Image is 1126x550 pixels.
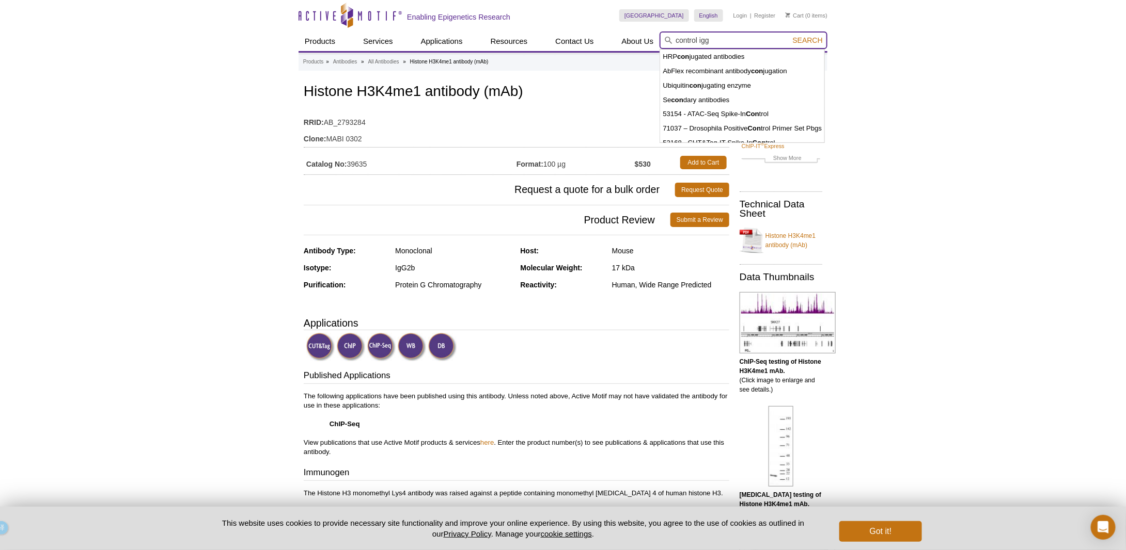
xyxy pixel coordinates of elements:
a: About Us [616,31,660,51]
td: 39635 [304,153,517,172]
strong: Host: [521,247,539,255]
img: ChIP Validated [337,333,365,361]
h3: Applications [304,315,729,331]
img: Your Cart [786,12,790,18]
strong: Purification: [304,281,346,289]
li: | [750,9,752,22]
strong: Format: [517,159,543,169]
p: This website uses cookies to provide necessary site functionality and improve your online experie... [204,517,822,539]
button: Got it! [839,521,922,542]
td: AB_2793284 [304,111,729,128]
li: 53168 - CUT&Tag-IT Spike-In trol [660,136,824,150]
img: Histone H3K4me1 antibody (mAb) tested by Western blot. [769,406,793,487]
a: Products [303,57,323,67]
img: Western Blot Validated [398,333,426,361]
li: 53154 - ATAC-Seq Spike-In trol [660,107,824,121]
p: (Click image to enlarge and see details.) [740,490,822,527]
a: Privacy Policy [444,529,491,538]
li: (0 items) [786,9,827,22]
img: Dot Blot Validated [428,333,457,361]
strong: Con [746,110,759,118]
h1: Histone H3K4me1 antibody (mAb) [304,84,729,101]
li: Se dary antibodies [660,93,824,107]
span: Product Review [304,213,670,227]
strong: con [671,96,683,104]
strong: Clone: [304,134,326,143]
strong: Catalog No: [306,159,347,169]
strong: con [677,53,689,60]
h3: Immunogen [304,466,729,481]
a: Register [754,12,775,19]
strong: Antibody Type: [304,247,356,255]
img: Histone H3K4me1 antibody (mAb) tested by ChIP-Seq. [740,292,836,353]
input: Keyword, Cat. No. [660,31,827,49]
a: Resources [484,31,534,51]
a: Applications [415,31,469,51]
a: Contact Us [549,31,600,51]
li: Ubiquitin jugating enzyme [660,78,824,93]
div: Mouse [612,246,729,255]
li: » [361,59,364,64]
strong: con [690,82,701,89]
strong: $530 [635,159,651,169]
span: Request a quote for a bulk order [304,183,675,197]
p: The Histone H3 monomethyl Lys4 antibody was raised against a peptide containing monomethyl [MEDIC... [304,489,729,498]
p: The following applications have been published using this antibody. Unless noted above, Active Mo... [304,392,729,457]
a: ChIP-IT®Express [742,141,785,151]
div: 17 kDa [612,263,729,272]
a: Products [299,31,341,51]
a: here [480,439,494,446]
strong: Isotype: [304,264,332,272]
strong: Reactivity: [521,281,557,289]
li: AbFlex recombinant antibody jugation [660,64,824,78]
a: English [694,9,723,22]
a: Add to Cart [680,156,727,169]
li: » [403,59,406,64]
a: Login [733,12,747,19]
div: Human, Wide Range Predicted [612,280,729,289]
td: 100 µg [517,153,635,172]
h2: Enabling Epigenetics Research [407,12,510,22]
div: Monoclonal [395,246,512,255]
strong: RRID: [304,118,324,127]
strong: Con [753,139,766,147]
li: 71037 – Drosophila Positive trol Primer Set Pbgs [660,121,824,136]
button: Search [790,36,826,45]
sup: ® [761,141,764,147]
a: Request Quote [675,183,729,197]
a: All Antibodies [368,57,399,67]
li: HRP jugated antibodies [660,50,824,64]
strong: ChIP-Seq [330,420,360,428]
strong: Molecular Weight: [521,264,583,272]
strong: Con [748,124,761,132]
a: Cart [786,12,804,19]
div: IgG2b [395,263,512,272]
img: ChIP-Seq Validated [367,333,396,361]
a: Histone H3K4me1 antibody (mAb) [740,225,822,256]
div: Protein G Chromatography [395,280,512,289]
li: » [326,59,329,64]
p: (Click image to enlarge and see details.) [740,357,822,394]
a: Submit a Review [670,213,729,227]
strong: con [751,67,763,75]
a: Show More [742,153,820,165]
a: [GEOGRAPHIC_DATA] [619,9,689,22]
h2: Technical Data Sheet [740,200,822,218]
td: MABI 0302 [304,128,729,144]
h2: Data Thumbnails [740,272,822,282]
b: [MEDICAL_DATA] testing of Histone H3K4me1 mAb. [740,491,821,508]
a: Antibodies [333,57,357,67]
span: Search [793,36,823,44]
li: Histone H3K4me1 antibody (mAb) [410,59,489,64]
b: ChIP-Seq testing of Histone H3K4me1 mAb. [740,358,821,375]
button: cookie settings [541,529,592,538]
div: Open Intercom Messenger [1091,515,1116,540]
a: Services [357,31,399,51]
h3: Published Applications [304,369,729,384]
img: CUT&Tag Validated [306,333,335,361]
